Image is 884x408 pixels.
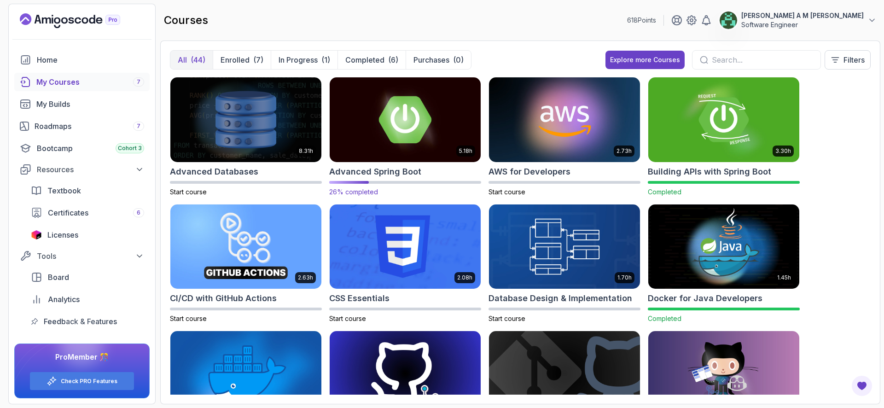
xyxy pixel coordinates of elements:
a: courses [14,73,150,91]
p: 1.70h [617,274,632,281]
img: Advanced Spring Boot card [326,75,484,164]
button: Completed(6) [337,51,406,69]
button: Purchases(0) [406,51,471,69]
a: licenses [25,226,150,244]
div: Home [37,54,144,65]
div: (0) [453,54,464,65]
button: In Progress(1) [271,51,337,69]
p: 5.18h [459,147,472,155]
span: Start course [329,315,366,322]
p: Enrolled [221,54,250,65]
span: Cohort 3 [118,145,142,152]
button: Open Feedback Button [851,375,873,397]
h2: Advanced Spring Boot [329,165,421,178]
div: (7) [253,54,263,65]
div: Roadmaps [35,121,144,132]
a: roadmaps [14,117,150,135]
a: certificates [25,204,150,222]
span: Certificates [48,207,88,218]
button: Check PRO Features [29,372,134,391]
p: 618 Points [627,16,656,25]
p: Purchases [413,54,449,65]
h2: Advanced Databases [170,165,258,178]
span: Start course [170,315,207,322]
a: builds [14,95,150,113]
p: 2.73h [616,147,632,155]
a: Landing page [20,13,141,28]
img: CSS Essentials card [330,204,481,289]
img: AWS for Developers card [489,77,640,162]
button: Tools [14,248,150,264]
div: (1) [321,54,330,65]
button: Explore more Courses [605,51,685,69]
h2: courses [164,13,208,28]
img: Building APIs with Spring Boot card [648,77,799,162]
p: 2.08h [457,274,472,281]
button: All(44) [170,51,213,69]
img: Database Design & Implementation card [489,204,640,289]
span: Feedback & Features [44,316,117,327]
p: [PERSON_NAME] A M [PERSON_NAME] [741,11,864,20]
button: Resources [14,161,150,178]
p: 2.63h [298,274,313,281]
p: 8.31h [299,147,313,155]
div: My Courses [36,76,144,87]
span: Start course [170,188,207,196]
input: Search... [712,54,813,65]
a: feedback [25,312,150,331]
a: bootcamp [14,139,150,157]
img: user profile image [720,12,737,29]
h2: CI/CD with GitHub Actions [170,292,277,305]
a: Advanced Spring Boot card5.18hAdvanced Spring Boot26% completed [329,77,481,197]
img: jetbrains icon [31,230,42,239]
p: 1.45h [777,274,791,281]
div: Explore more Courses [610,55,680,64]
span: Completed [648,188,681,196]
a: Docker for Java Developers card1.45hDocker for Java DevelopersCompleted [648,204,800,324]
a: board [25,268,150,286]
p: Completed [345,54,384,65]
button: Filters [825,50,871,70]
span: 7 [137,122,140,130]
span: Start course [489,315,525,322]
h2: Building APIs with Spring Boot [648,165,771,178]
p: Software Engineer [741,20,864,29]
div: My Builds [36,99,144,110]
span: Board [48,272,69,283]
p: Filters [843,54,865,65]
span: Licenses [47,229,78,240]
h2: Docker for Java Developers [648,292,762,305]
h2: Database Design & Implementation [489,292,632,305]
img: CI/CD with GitHub Actions card [170,204,321,289]
span: Analytics [48,294,80,305]
div: Resources [37,164,144,175]
div: Tools [37,251,144,262]
img: Advanced Databases card [170,77,321,162]
a: analytics [25,290,150,309]
a: home [14,51,150,69]
img: Docker for Java Developers card [648,204,799,289]
p: 3.30h [775,147,791,155]
span: 7 [137,78,140,86]
div: (6) [388,54,398,65]
span: 26% completed [329,188,378,196]
h2: CSS Essentials [329,292,390,305]
a: Building APIs with Spring Boot card3.30hBuilding APIs with Spring BootCompleted [648,77,800,197]
p: All [178,54,187,65]
span: Textbook [47,185,81,196]
h2: AWS for Developers [489,165,570,178]
span: 6 [137,209,140,216]
div: (44) [191,54,205,65]
span: Start course [489,188,525,196]
a: Check PRO Features [61,378,117,385]
div: Bootcamp [37,143,144,154]
span: Completed [648,315,681,322]
a: textbook [25,181,150,200]
button: user profile image[PERSON_NAME] A M [PERSON_NAME]Software Engineer [719,11,877,29]
button: Enrolled(7) [213,51,271,69]
p: In Progress [279,54,318,65]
